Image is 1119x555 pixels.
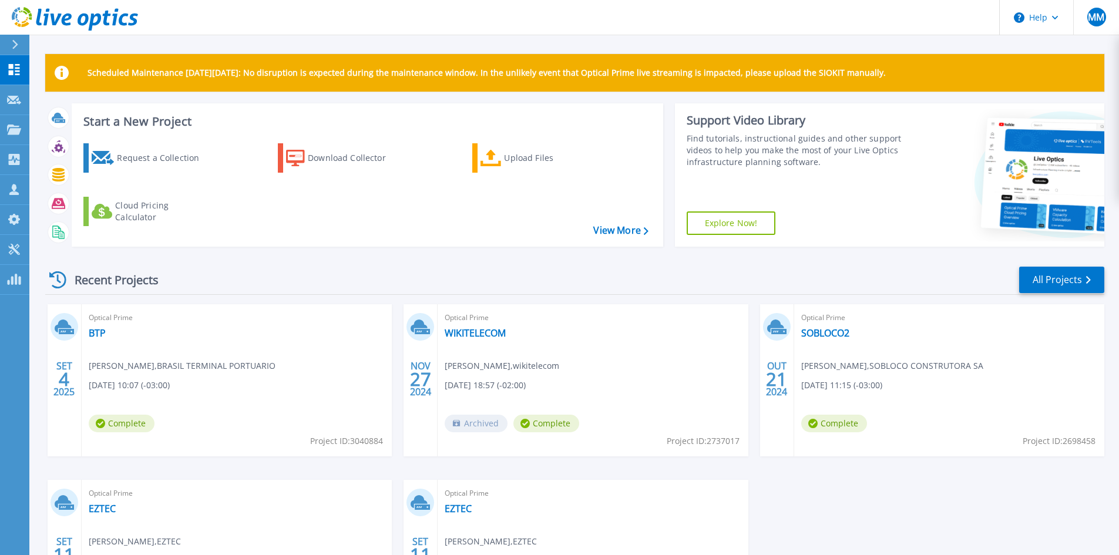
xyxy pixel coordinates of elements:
span: 27 [410,374,431,384]
a: Cloud Pricing Calculator [83,197,214,226]
span: Archived [445,415,508,432]
a: All Projects [1019,267,1104,293]
span: Project ID: 2737017 [667,435,740,448]
a: Upload Files [472,143,603,173]
div: Upload Files [504,146,598,170]
p: Scheduled Maintenance [DATE][DATE]: No disruption is expected during the maintenance window. In t... [88,68,886,78]
a: Download Collector [278,143,409,173]
div: Cloud Pricing Calculator [115,200,209,223]
span: Optical Prime [445,311,741,324]
div: Download Collector [308,146,402,170]
span: Complete [89,415,154,432]
span: Complete [513,415,579,432]
div: Support Video Library [687,113,906,128]
a: SOBLOCO2 [801,327,849,339]
span: [PERSON_NAME] , EZTEC [445,535,537,548]
span: [DATE] 10:07 (-03:00) [89,379,170,392]
a: Request a Collection [83,143,214,173]
span: [DATE] 11:15 (-03:00) [801,379,882,392]
span: [PERSON_NAME] , wikitelecom [445,359,559,372]
a: EZTEC [445,503,472,514]
span: Optical Prime [801,311,1097,324]
div: Find tutorials, instructional guides and other support videos to help you make the most of your L... [687,133,906,168]
span: Optical Prime [89,487,385,500]
a: Explore Now! [687,211,776,235]
div: Recent Projects [45,265,174,294]
div: SET 2025 [53,358,75,401]
div: NOV 2024 [409,358,432,401]
a: View More [593,225,648,236]
h3: Start a New Project [83,115,648,128]
span: Complete [801,415,867,432]
span: [PERSON_NAME] , SOBLOCO CONSTRUTORA SA [801,359,983,372]
span: MM [1088,12,1104,22]
span: [DATE] 18:57 (-02:00) [445,379,526,392]
span: [PERSON_NAME] , BRASIL TERMINAL PORTUARIO [89,359,275,372]
span: Optical Prime [445,487,741,500]
span: 21 [766,374,787,384]
div: OUT 2024 [765,358,788,401]
span: Project ID: 2698458 [1023,435,1096,448]
span: 4 [59,374,69,384]
div: Request a Collection [117,146,211,170]
span: Optical Prime [89,311,385,324]
a: WIKITELECOM [445,327,506,339]
span: [PERSON_NAME] , EZTEC [89,535,181,548]
span: Project ID: 3040884 [310,435,383,448]
a: BTP [89,327,106,339]
a: EZTEC [89,503,116,514]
